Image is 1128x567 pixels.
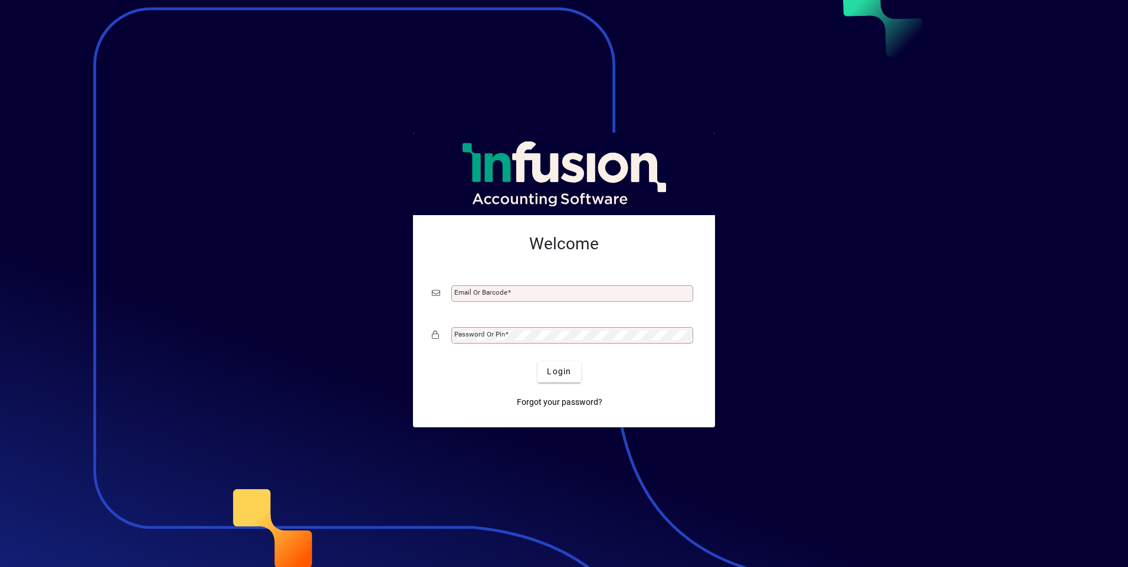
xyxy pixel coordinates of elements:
span: Login [547,365,571,378]
mat-label: Password or Pin [454,330,505,338]
span: Forgot your password? [517,396,602,408]
h2: Welcome [432,234,696,254]
button: Login [537,361,581,383]
a: Forgot your password? [512,392,607,413]
mat-label: Email or Barcode [454,288,507,296]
